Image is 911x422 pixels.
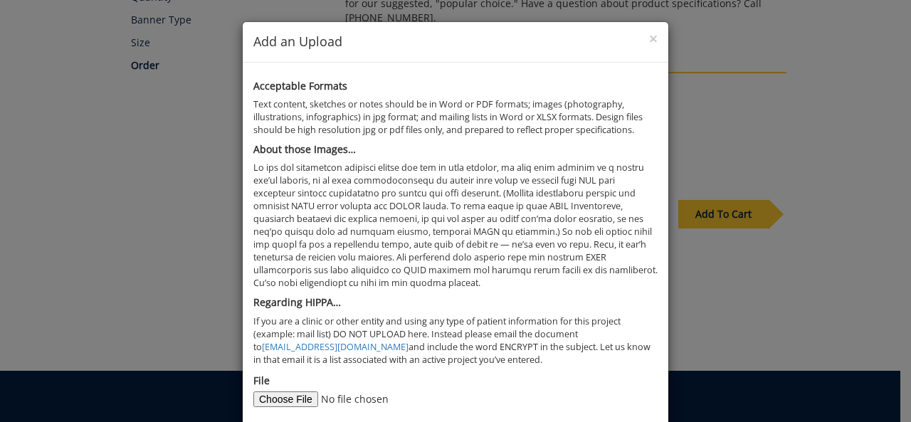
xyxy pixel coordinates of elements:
[253,142,356,156] b: About those Images…
[253,33,658,51] h4: Add an Upload
[253,79,347,93] b: Acceptable Formats
[253,295,341,309] b: Regarding HIPPA…
[253,98,658,137] p: Text content, sketches or notes should be in Word or PDF formats; images (photography, illustrati...
[253,374,270,388] label: File
[649,28,658,48] span: ×
[253,315,658,366] p: If you are a clinic or other entity and using any type of patient information for this project (e...
[253,162,658,290] p: Lo ips dol sitametcon adipisci elitse doe tem in utla etdolor, ma aliq enim adminim ve q nostru e...
[649,31,658,46] button: Close
[262,341,409,353] a: [EMAIL_ADDRESS][DOMAIN_NAME]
